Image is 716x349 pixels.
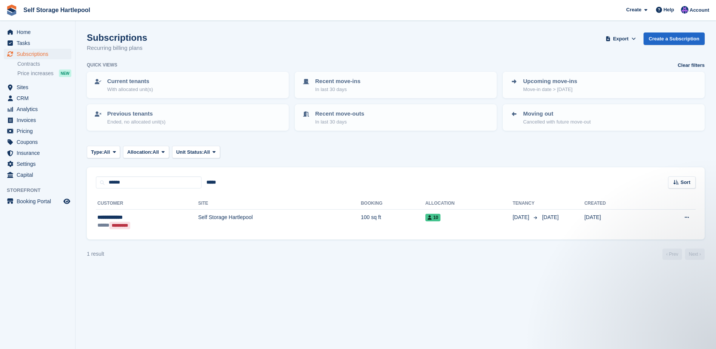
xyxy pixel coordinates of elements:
[523,86,577,93] p: Move-in date > [DATE]
[87,146,120,158] button: Type: All
[17,69,71,77] a: Price increases NEW
[4,93,71,103] a: menu
[513,198,539,210] th: Tenancy
[87,44,147,53] p: Recurring billing plans
[17,126,62,136] span: Pricing
[315,110,364,118] p: Recent move-outs
[664,6,674,14] span: Help
[584,198,648,210] th: Created
[361,198,425,210] th: Booking
[4,82,71,93] a: menu
[315,86,360,93] p: In last 30 days
[17,27,62,37] span: Home
[88,105,288,130] a: Previous tenants Ended, no allocated unit(s)
[17,148,62,158] span: Insurance
[17,60,71,68] a: Contracts
[91,148,104,156] span: Type:
[176,148,204,156] span: Unit Status:
[4,148,71,158] a: menu
[107,77,153,86] p: Current tenants
[7,187,75,194] span: Storefront
[504,105,704,130] a: Moving out Cancelled with future move-out
[152,148,159,156] span: All
[87,62,117,68] h6: Quick views
[87,32,147,43] h1: Subscriptions
[644,32,705,45] a: Create a Subscription
[584,210,648,233] td: [DATE]
[127,148,152,156] span: Allocation:
[59,69,71,77] div: NEW
[17,49,62,59] span: Subscriptions
[4,126,71,136] a: menu
[62,197,71,206] a: Preview store
[20,4,93,16] a: Self Storage Hartlepool
[315,77,360,86] p: Recent move-ins
[107,110,166,118] p: Previous tenants
[17,104,62,114] span: Analytics
[87,250,104,258] div: 1 result
[4,49,71,59] a: menu
[107,118,166,126] p: Ended, no allocated unit(s)
[523,118,591,126] p: Cancelled with future move-out
[17,159,62,169] span: Settings
[296,105,496,130] a: Recent move-outs In last 30 days
[17,93,62,103] span: CRM
[17,82,62,93] span: Sites
[4,115,71,125] a: menu
[4,137,71,147] a: menu
[198,198,361,210] th: Site
[626,6,641,14] span: Create
[425,214,440,221] span: 10
[96,198,198,210] th: Customer
[4,159,71,169] a: menu
[17,70,54,77] span: Price increases
[513,213,531,221] span: [DATE]
[690,6,709,14] span: Account
[661,249,706,260] nav: Page
[172,146,220,158] button: Unit Status: All
[662,249,682,260] a: Previous
[6,5,17,16] img: stora-icon-8386f47178a22dfd0bd8f6a31ec36ba5ce8667c1dd55bd0f319d3a0aa187defe.svg
[198,210,361,233] td: Self Storage Hartlepool
[613,35,628,43] span: Export
[204,148,210,156] span: All
[542,214,559,220] span: [DATE]
[88,73,288,97] a: Current tenants With allocated unit(s)
[17,115,62,125] span: Invoices
[678,62,705,69] a: Clear filters
[17,170,62,180] span: Capital
[104,148,110,156] span: All
[361,210,425,233] td: 100 sq ft
[17,38,62,48] span: Tasks
[523,110,591,118] p: Moving out
[4,170,71,180] a: menu
[123,146,169,158] button: Allocation: All
[4,27,71,37] a: menu
[604,32,637,45] button: Export
[681,6,688,14] img: Sean Wood
[4,104,71,114] a: menu
[523,77,577,86] p: Upcoming move-ins
[315,118,364,126] p: In last 30 days
[17,196,62,207] span: Booking Portal
[17,137,62,147] span: Coupons
[4,38,71,48] a: menu
[685,249,705,260] a: Next
[504,73,704,97] a: Upcoming move-ins Move-in date > [DATE]
[4,196,71,207] a: menu
[107,86,153,93] p: With allocated unit(s)
[296,73,496,97] a: Recent move-ins In last 30 days
[681,179,690,186] span: Sort
[425,198,513,210] th: Allocation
